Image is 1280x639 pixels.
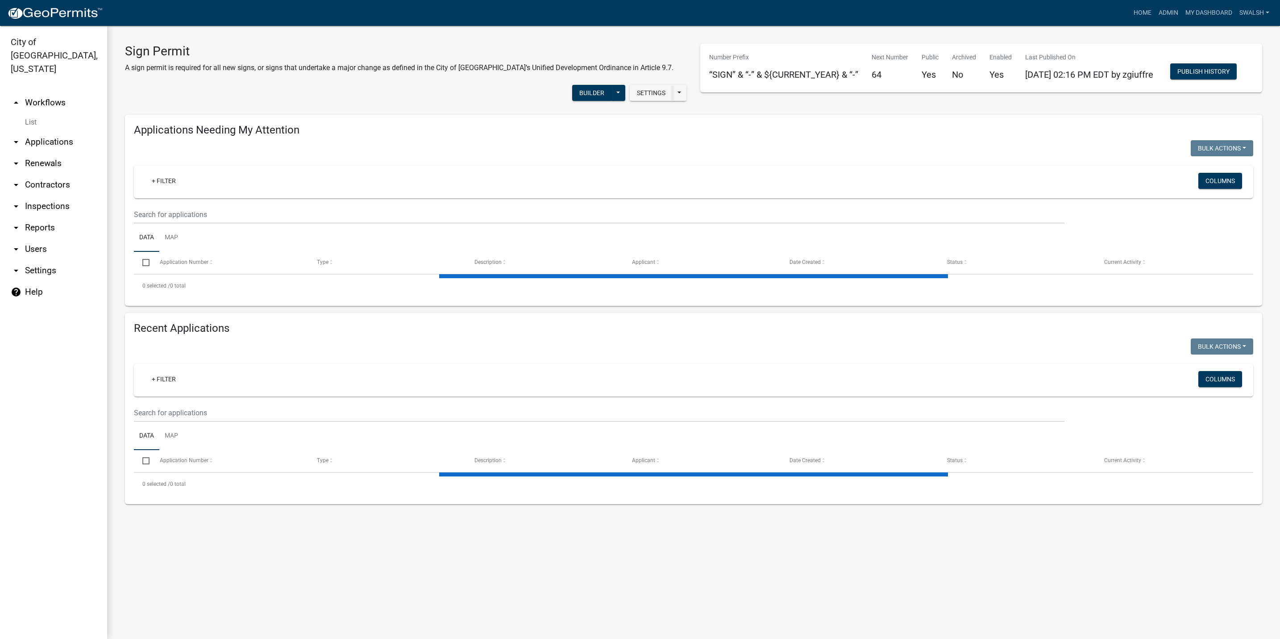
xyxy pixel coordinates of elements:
[1170,63,1237,79] button: Publish History
[1191,338,1253,355] button: Bulk Actions
[317,259,328,265] span: Type
[947,259,963,265] span: Status
[872,53,908,62] p: Next Number
[790,457,821,464] span: Date Created
[1198,371,1242,387] button: Columns
[709,69,858,80] h5: “SIGN” & “-” & ${CURRENT_YEAR} & “-”
[1198,173,1242,189] button: Columns
[466,450,623,472] datatable-header-cell: Description
[709,53,858,62] p: Number Prefix
[781,450,939,472] datatable-header-cell: Date Created
[134,322,1253,335] h4: Recent Applications
[989,69,1012,80] h5: Yes
[11,137,21,147] i: arrow_drop_down
[1191,140,1253,156] button: Bulk Actions
[159,422,183,451] a: Map
[790,259,821,265] span: Date Created
[1155,4,1182,21] a: Admin
[145,371,183,387] a: + Filter
[474,259,502,265] span: Description
[11,180,21,190] i: arrow_drop_down
[1104,457,1141,464] span: Current Activity
[125,63,673,73] p: A sign permit is required for all new signs, or signs that undertake a major change as defined in...
[1096,450,1253,472] datatable-header-cell: Current Activity
[145,173,183,189] a: + Filter
[938,252,1096,273] datatable-header-cell: Status
[630,85,673,101] button: Settings
[466,252,623,273] datatable-header-cell: Description
[1025,69,1153,80] span: [DATE] 02:16 PM EDT by zgiuffre
[11,244,21,255] i: arrow_drop_down
[134,422,159,451] a: Data
[134,124,1253,137] h4: Applications Needing My Attention
[922,69,939,80] h5: Yes
[572,85,611,101] button: Builder
[474,457,502,464] span: Description
[11,222,21,233] i: arrow_drop_down
[1236,4,1273,21] a: swalsh
[1170,69,1237,76] wm-modal-confirm: Workflow Publish History
[1096,252,1253,273] datatable-header-cell: Current Activity
[134,473,1253,495] div: 0 total
[308,450,466,472] datatable-header-cell: Type
[11,201,21,212] i: arrow_drop_down
[134,205,1064,224] input: Search for applications
[922,53,939,62] p: Public
[632,259,655,265] span: Applicant
[989,53,1012,62] p: Enabled
[317,457,328,464] span: Type
[142,481,170,487] span: 0 selected /
[952,53,976,62] p: Archived
[134,450,151,472] datatable-header-cell: Select
[1025,53,1153,62] p: Last Published On
[11,265,21,276] i: arrow_drop_down
[623,450,781,472] datatable-header-cell: Applicant
[160,259,208,265] span: Application Number
[134,252,151,273] datatable-header-cell: Select
[952,69,976,80] h5: No
[781,252,939,273] datatable-header-cell: Date Created
[134,404,1064,422] input: Search for applications
[142,283,170,289] span: 0 selected /
[1104,259,1141,265] span: Current Activity
[1130,4,1155,21] a: Home
[159,224,183,252] a: Map
[947,457,963,464] span: Status
[134,224,159,252] a: Data
[308,252,466,273] datatable-header-cell: Type
[11,158,21,169] i: arrow_drop_down
[11,287,21,297] i: help
[938,450,1096,472] datatable-header-cell: Status
[1182,4,1236,21] a: My Dashboard
[160,457,208,464] span: Application Number
[872,69,908,80] h5: 64
[151,450,308,472] datatable-header-cell: Application Number
[11,97,21,108] i: arrow_drop_up
[134,275,1253,297] div: 0 total
[151,252,308,273] datatable-header-cell: Application Number
[125,44,673,59] h3: Sign Permit
[623,252,781,273] datatable-header-cell: Applicant
[632,457,655,464] span: Applicant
